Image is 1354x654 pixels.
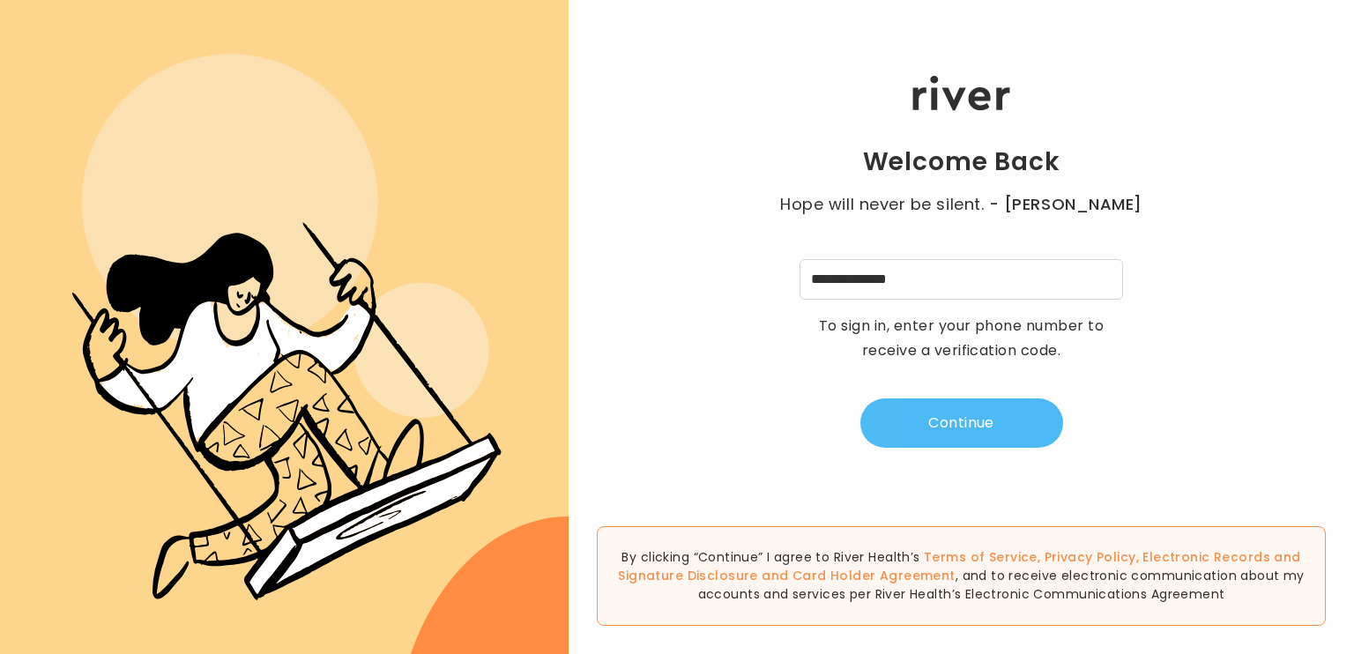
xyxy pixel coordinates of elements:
[1045,548,1136,566] a: Privacy Policy
[618,548,1300,584] a: Electronic Records and Signature Disclosure
[698,567,1305,603] span: , and to receive electronic communication about my accounts and services per River Health’s Elect...
[863,146,1060,178] h1: Welcome Back
[924,548,1038,566] a: Terms of Service
[860,398,1063,448] button: Continue
[989,192,1142,217] span: - [PERSON_NAME]
[807,314,1116,363] p: To sign in, enter your phone number to receive a verification code.
[763,192,1160,217] p: Hope will never be silent.
[597,526,1326,626] div: By clicking “Continue” I agree to River Health’s
[792,567,956,584] a: Card Holder Agreement
[618,548,1300,584] span: , , and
